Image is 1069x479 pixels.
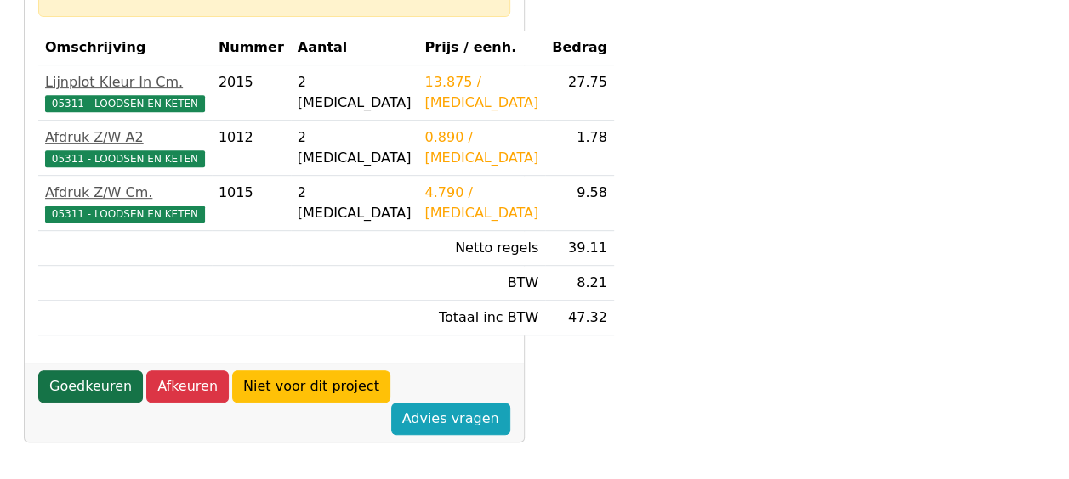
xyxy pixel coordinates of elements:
span: 05311 - LOODSEN EN KETEN [45,150,205,167]
a: Goedkeuren [38,370,143,403]
a: Lijnplot Kleur In Cm.05311 - LOODSEN EN KETEN [45,72,205,113]
div: 4.790 / [MEDICAL_DATA] [424,183,538,223]
th: Prijs / eenh. [418,31,545,65]
div: 2 [MEDICAL_DATA] [298,72,412,113]
a: Afdruk Z/W A205311 - LOODSEN EN KETEN [45,127,205,168]
td: 2015 [212,65,291,121]
div: Afdruk Z/W Cm. [45,183,205,203]
th: Aantal [291,31,418,65]
span: 05311 - LOODSEN EN KETEN [45,206,205,223]
td: Totaal inc BTW [418,301,545,335]
td: 47.32 [545,301,614,335]
div: 0.890 / [MEDICAL_DATA] [424,127,538,168]
td: Netto regels [418,231,545,266]
td: 39.11 [545,231,614,266]
td: 1.78 [545,121,614,176]
div: Afdruk Z/W A2 [45,127,205,148]
a: Afkeuren [146,370,229,403]
div: 13.875 / [MEDICAL_DATA] [424,72,538,113]
td: 1015 [212,176,291,231]
th: Nummer [212,31,291,65]
td: 9.58 [545,176,614,231]
a: Afdruk Z/W Cm.05311 - LOODSEN EN KETEN [45,183,205,223]
th: Omschrijving [38,31,212,65]
td: 1012 [212,121,291,176]
span: 05311 - LOODSEN EN KETEN [45,95,205,112]
div: 2 [MEDICAL_DATA] [298,127,412,168]
div: Lijnplot Kleur In Cm. [45,72,205,93]
div: 2 [MEDICAL_DATA] [298,183,412,223]
a: Niet voor dit project [232,370,390,403]
a: Advies vragen [391,403,510,435]
td: 8.21 [545,266,614,301]
td: 27.75 [545,65,614,121]
td: BTW [418,266,545,301]
th: Bedrag [545,31,614,65]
